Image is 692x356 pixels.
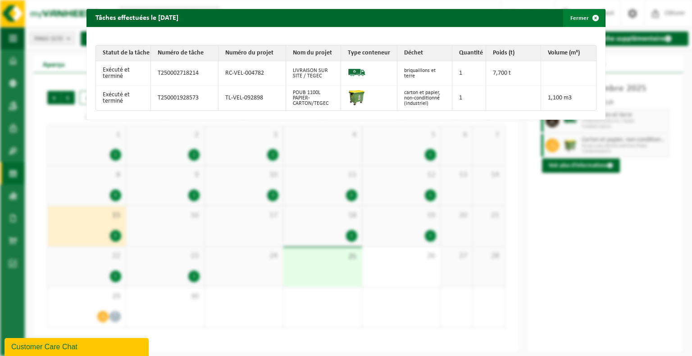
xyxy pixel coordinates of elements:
th: Numéro du projet [219,45,286,61]
td: 7,700 t [486,61,541,86]
th: Volume (m³) [541,45,596,61]
td: 1 [452,86,486,110]
th: Nom du projet [286,45,341,61]
td: TL-VEL-092898 [219,86,286,110]
th: Numéro de tâche [151,45,219,61]
td: briquaillons et terre [397,61,452,86]
th: Déchet [397,45,452,61]
th: Quantité [452,45,486,61]
td: carton et papier, non-conditionné (industriel) [397,86,452,110]
th: Statut de la tâche [96,45,151,61]
td: T250002718214 [151,61,219,86]
td: LIVRAISON SUR SITE / TEGEC [286,61,341,86]
td: Exécuté et terminé [96,61,151,86]
td: T250001928573 [151,86,219,110]
img: WB-1100-HPE-GN-50 [348,88,366,106]
td: 1,100 m3 [541,86,596,110]
td: Exécuté et terminé [96,86,151,110]
button: Fermer [563,9,605,27]
img: BL-SO-LV [348,63,366,81]
th: Poids (t) [486,45,541,61]
th: Type conteneur [341,45,397,61]
iframe: chat widget [5,336,150,356]
h2: Tâches effectuées le [DATE] [86,9,187,26]
td: RC-VEL-004782 [219,61,286,86]
td: POUB 1100L PAPIER-CARTON/TEGEC [286,86,341,110]
td: 1 [452,61,486,86]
